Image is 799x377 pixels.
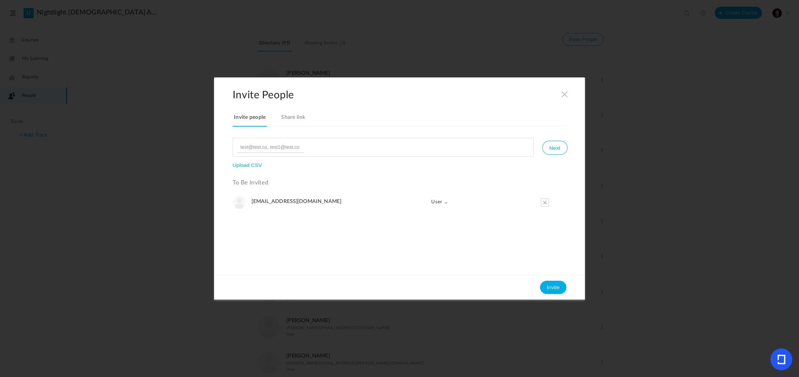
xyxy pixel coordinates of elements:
a: Share link [280,113,307,127]
h2: Invite People [233,89,585,101]
a: Invite people [233,113,267,127]
span: User [425,196,448,209]
h3: To Be Invited [233,179,567,186]
button: Upload CSV [233,162,262,168]
button: Next [542,141,567,155]
button: Invite [540,281,566,294]
h4: [EMAIL_ADDRESS][DOMAIN_NAME] [251,198,422,205]
input: test@test.co, test1@test.co [237,141,304,153]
